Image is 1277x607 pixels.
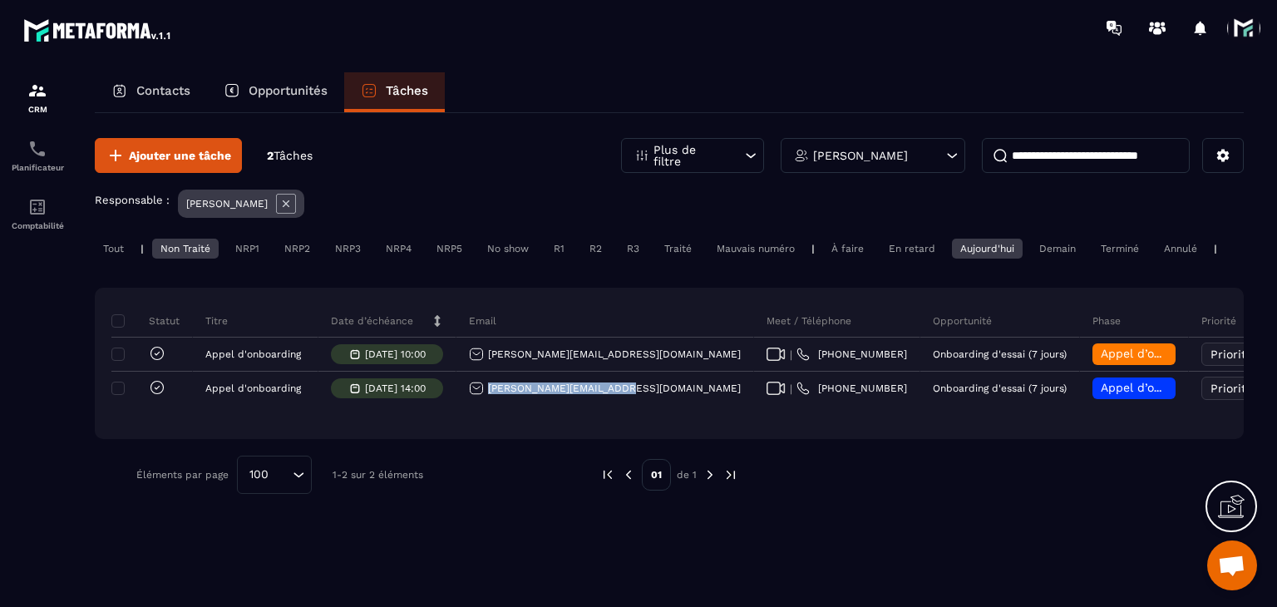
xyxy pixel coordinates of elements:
div: Mauvais numéro [708,239,803,259]
p: Priorité [1201,314,1236,328]
p: 1-2 sur 2 éléments [333,469,423,481]
p: Meet / Téléphone [767,314,851,328]
span: | [790,348,792,361]
div: Demain [1031,239,1084,259]
button: Ajouter une tâche [95,138,242,173]
p: Opportunité [933,314,992,328]
img: next [723,467,738,482]
p: [DATE] 14:00 [365,382,426,394]
span: Ajouter une tâche [129,147,231,164]
p: Appel d'onboarding [205,348,301,360]
p: [DATE] 10:00 [365,348,426,360]
div: R1 [545,239,573,259]
span: Tâches [274,149,313,162]
p: 01 [642,459,671,491]
p: Statut [116,314,180,328]
p: CRM [4,105,71,114]
a: accountantaccountantComptabilité [4,185,71,243]
p: Plus de filtre [653,144,727,167]
img: formation [27,81,47,101]
img: logo [23,15,173,45]
p: Opportunités [249,83,328,98]
p: Onboarding d'essai (7 jours) [933,348,1067,360]
p: Planificateur [4,163,71,172]
p: 2 [267,148,313,164]
div: Non Traité [152,239,219,259]
a: [PHONE_NUMBER] [796,348,907,361]
div: R2 [581,239,610,259]
div: NRP2 [276,239,318,259]
p: | [811,243,815,254]
p: Tâches [386,83,428,98]
div: Terminé [1092,239,1147,259]
div: NRP1 [227,239,268,259]
a: Tâches [344,72,445,112]
a: [PHONE_NUMBER] [796,382,907,395]
div: À faire [823,239,872,259]
p: Contacts [136,83,190,98]
div: Aujourd'hui [952,239,1023,259]
p: Phase [1092,314,1121,328]
div: No show [479,239,537,259]
div: Search for option [237,456,312,494]
div: NRP3 [327,239,369,259]
div: R3 [619,239,648,259]
span: Appel d’onboarding terminée [1101,347,1267,360]
img: scheduler [27,139,47,159]
a: Contacts [95,72,207,112]
p: Email [469,314,496,328]
span: | [790,382,792,395]
a: schedulerschedulerPlanificateur [4,126,71,185]
img: prev [621,467,636,482]
div: Ouvrir le chat [1207,540,1257,590]
a: Opportunités [207,72,344,112]
p: Responsable : [95,194,170,206]
input: Search for option [274,466,288,484]
div: Tout [95,239,132,259]
p: [PERSON_NAME] [186,198,268,210]
div: NRP5 [428,239,471,259]
p: | [1214,243,1217,254]
a: formationformationCRM [4,68,71,126]
div: Traité [656,239,700,259]
span: Priorité [1210,348,1253,361]
p: Titre [205,314,228,328]
p: Appel d'onboarding [205,382,301,394]
span: Priorité [1210,382,1253,395]
img: next [703,467,717,482]
p: Date d’échéance [331,314,413,328]
p: de 1 [677,468,697,481]
div: NRP4 [377,239,420,259]
img: prev [600,467,615,482]
div: Annulé [1156,239,1206,259]
p: | [141,243,144,254]
p: Onboarding d'essai (7 jours) [933,382,1067,394]
span: Appel d’onboarding planifié [1101,381,1258,394]
p: [PERSON_NAME] [813,150,908,161]
img: accountant [27,197,47,217]
p: Comptabilité [4,221,71,230]
span: 100 [244,466,274,484]
div: En retard [880,239,944,259]
p: Éléments par page [136,469,229,481]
